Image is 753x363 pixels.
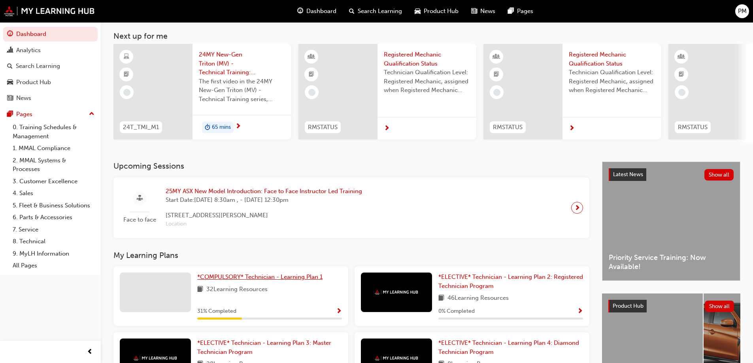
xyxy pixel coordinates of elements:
[9,199,98,212] a: 5. Fleet & Business Solutions
[9,154,98,175] a: 2. MMAL Systems & Processes
[113,162,589,171] h3: Upcoming Sessions
[613,303,644,309] span: Product Hub
[235,123,241,130] span: next-icon
[3,59,98,73] a: Search Learning
[197,273,326,282] a: *COMPULSORY* Technician - Learning Plan 1
[9,211,98,224] a: 6. Parts & Accessories
[375,355,418,361] img: mmal
[124,52,129,62] span: learningResourceType_ELEARNING-icon
[577,307,583,316] button: Show Progress
[569,125,575,132] span: next-icon
[205,122,210,133] span: duration-icon
[16,110,32,119] div: Pages
[738,7,747,16] span: PM
[375,290,418,295] img: mmal
[3,107,98,122] button: Pages
[384,50,470,68] span: Registered Mechanic Qualification Status
[358,7,402,16] span: Search Learning
[137,194,143,203] span: sessionType_FACE_TO_FACE-icon
[7,95,13,102] span: news-icon
[4,6,95,16] img: mmal
[494,52,499,62] span: learningResourceType_INSTRUCTOR_LED-icon
[212,123,231,132] span: 65 mins
[166,220,362,229] span: Location
[508,6,514,16] span: pages-icon
[3,91,98,105] a: News
[134,355,177,361] img: mmal
[197,307,236,316] span: 31 % Completed
[438,339,579,355] span: *ELECTIVE* Technician - Learning Plan 4: Diamond Technician Program
[197,339,342,356] a: *ELECTIVE* Technician - Learning Plan 3: Master Technician Program
[166,187,362,196] span: 25MY ASX New Model Introduction: Face to Face Instructor Led Training
[384,125,390,132] span: next-icon
[569,50,655,68] span: Registered Mechanic Qualification Status
[678,123,708,132] span: RMSTATUS
[705,301,734,312] button: Show all
[735,4,749,18] button: PM
[197,273,323,280] span: *COMPULSORY* Technician - Learning Plan 1
[7,31,13,38] span: guage-icon
[408,3,465,19] a: car-iconProduct Hub
[166,196,362,205] span: Start Date: [DATE] 8:30am , - [DATE] 12:30pm
[7,47,13,54] span: chart-icon
[438,293,444,303] span: book-icon
[483,44,661,139] a: RMSTATUSRegistered Mechanic Qualification StatusTechnician Qualification Level: Registered Mechan...
[438,307,475,316] span: 0 % Completed
[9,260,98,272] a: All Pages
[438,339,583,356] a: *ELECTIVE* Technician - Learning Plan 4: Diamond Technician Program
[309,70,314,80] span: booktick-icon
[678,89,685,96] span: learningRecordVerb_NONE-icon
[465,3,502,19] a: news-iconNews
[493,123,523,132] span: RMSTATUS
[577,308,583,315] span: Show Progress
[574,202,580,213] span: next-icon
[120,184,583,232] a: Face to face25MY ASX New Model Introduction: Face to Face Instructor Led TrainingStart Date:[DATE...
[87,347,93,357] span: prev-icon
[480,7,495,16] span: News
[123,123,159,132] span: 24T_TMI_M1
[9,187,98,199] a: 4. Sales
[197,339,331,355] span: *ELECTIVE* Technician - Learning Plan 3: Master Technician Program
[7,63,13,70] span: search-icon
[101,32,753,41] h3: Next up for me
[9,235,98,248] a: 8. Technical
[502,3,540,19] a: pages-iconPages
[494,70,499,80] span: booktick-icon
[308,89,315,96] span: learningRecordVerb_NONE-icon
[16,78,51,87] div: Product Hub
[9,248,98,260] a: 9. MyLH Information
[113,251,589,260] h3: My Learning Plans
[16,46,41,55] div: Analytics
[336,307,342,316] button: Show Progress
[9,175,98,188] a: 3. Customer Excellence
[89,109,94,119] span: up-icon
[608,300,734,312] a: Product HubShow all
[438,273,583,290] a: *ELECTIVE* Technician - Learning Plan 2: Registered Technician Program
[206,285,268,295] span: 32 Learning Resources
[309,52,314,62] span: learningResourceType_INSTRUCTOR_LED-icon
[3,75,98,90] a: Product Hub
[336,308,342,315] span: Show Progress
[308,123,338,132] span: RMSTATUS
[609,168,734,181] a: Latest NewsShow all
[602,162,740,281] a: Latest NewsShow allPriority Service Training: Now Available!
[679,52,684,62] span: learningResourceType_INSTRUCTOR_LED-icon
[447,293,509,303] span: 46 Learning Resources
[613,171,643,178] span: Latest News
[3,43,98,58] a: Analytics
[9,142,98,154] a: 1. MMAL Compliance
[679,70,684,80] span: booktick-icon
[7,111,13,118] span: pages-icon
[3,27,98,41] a: Dashboard
[9,224,98,236] a: 7. Service
[291,3,343,19] a: guage-iconDashboard
[306,7,336,16] span: Dashboard
[343,3,408,19] a: search-iconSearch Learning
[3,25,98,107] button: DashboardAnalyticsSearch LearningProduct HubNews
[493,89,500,96] span: learningRecordVerb_NONE-icon
[16,94,31,103] div: News
[113,44,291,139] a: 24T_TMI_M124MY New-Gen Triton (MV) - Technical Training: Video 1 of 3The first video in the 24MY ...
